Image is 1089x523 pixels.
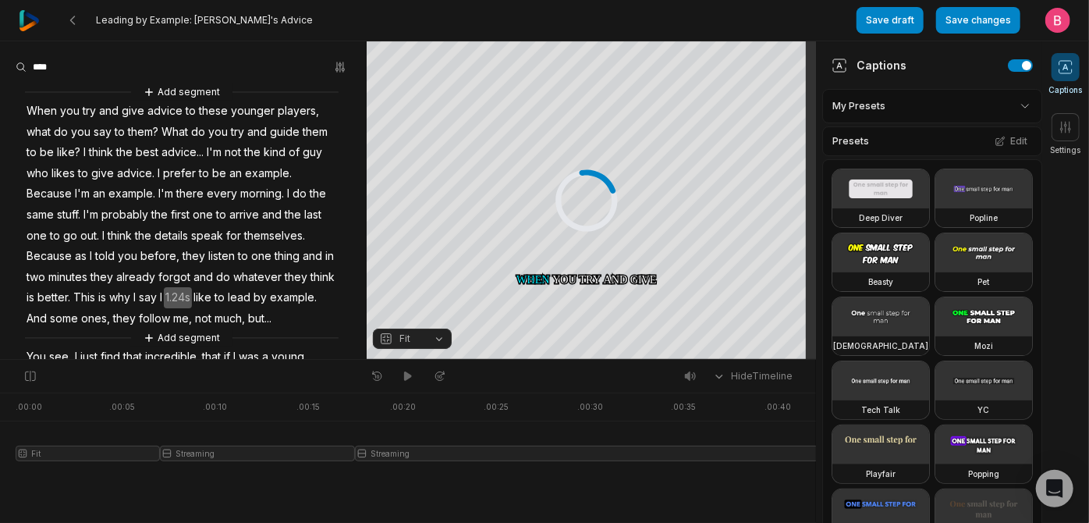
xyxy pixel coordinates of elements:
button: Fit [373,329,452,349]
button: HideTimeline [708,365,797,388]
span: follow [137,308,172,329]
button: Captions [1049,53,1083,96]
span: you [207,122,229,143]
span: one [25,226,48,247]
h3: Mozi [974,340,993,352]
h3: Popline [970,212,998,224]
span: I'm [205,142,223,163]
span: Fit [399,332,410,346]
span: When [25,101,59,122]
span: You [25,347,48,368]
img: reap [19,10,40,31]
span: not [193,308,213,329]
span: arrive [228,205,261,226]
span: and [192,267,215,288]
span: advice. [115,163,156,184]
span: they [89,267,115,288]
span: these [197,101,229,122]
span: same [25,205,55,226]
span: I [156,163,161,184]
span: to [213,287,226,308]
span: morning. [239,183,286,205]
span: to [25,142,38,163]
span: 1.24s [164,287,192,308]
span: best [134,142,160,163]
button: Settings [1051,113,1081,156]
h3: Pet [978,276,990,288]
span: Settings [1051,144,1081,156]
span: probably [100,205,150,226]
span: try [81,101,98,122]
span: players, [276,101,321,122]
span: why [108,287,132,308]
span: guy [301,142,324,163]
span: some [48,308,80,329]
span: to [236,246,250,267]
span: I [232,347,237,368]
span: And [25,308,48,329]
span: and [261,205,283,226]
span: the [283,205,303,226]
span: me, [172,308,193,329]
span: that [200,347,222,368]
span: prefer [161,163,197,184]
span: one [250,246,273,267]
span: I [286,183,291,205]
span: themselves. [243,226,307,247]
span: forgot [157,267,192,288]
span: I [73,347,79,368]
span: see, [48,347,73,368]
span: you [116,246,139,267]
span: give [90,163,115,184]
span: advice... [160,142,205,163]
span: younger [229,101,276,122]
span: just [79,347,99,368]
span: say [137,287,158,308]
span: I'm [73,183,91,205]
span: before, [139,246,181,267]
span: whatever [232,267,283,288]
span: Leading by Example: [PERSON_NAME]'s Advice [96,14,313,27]
span: What [160,122,190,143]
span: and [301,246,324,267]
span: told [94,246,116,267]
h3: Beasty [868,276,893,288]
span: the [308,183,328,205]
span: one [191,205,215,226]
span: if [222,347,232,368]
span: I [88,246,94,267]
span: give [120,101,146,122]
span: out. [79,226,101,247]
h3: YC [978,404,990,416]
span: you [69,122,92,143]
span: think [87,142,115,163]
span: but... [247,308,273,329]
span: stuff. [55,205,82,226]
button: Edit [990,131,1032,151]
span: be [38,142,55,163]
span: the [243,142,262,163]
span: last [303,205,323,226]
button: Add segment [140,329,223,347]
span: to [197,163,211,184]
span: they [283,267,309,288]
span: much, [213,308,247,329]
span: minutes [47,267,89,288]
span: like [192,287,213,308]
span: I [158,287,164,308]
div: Open Intercom Messenger [1036,470,1073,507]
span: think [106,226,133,247]
span: I [82,142,87,163]
span: the [133,226,153,247]
span: two [25,267,47,288]
span: say [92,122,113,143]
span: I'm [157,183,175,205]
span: an [91,183,107,205]
span: for [225,226,243,247]
span: you [59,101,81,122]
span: to [113,122,126,143]
span: example. [107,183,157,205]
div: Presets [822,126,1042,156]
span: a [261,347,270,368]
span: do [52,122,69,143]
